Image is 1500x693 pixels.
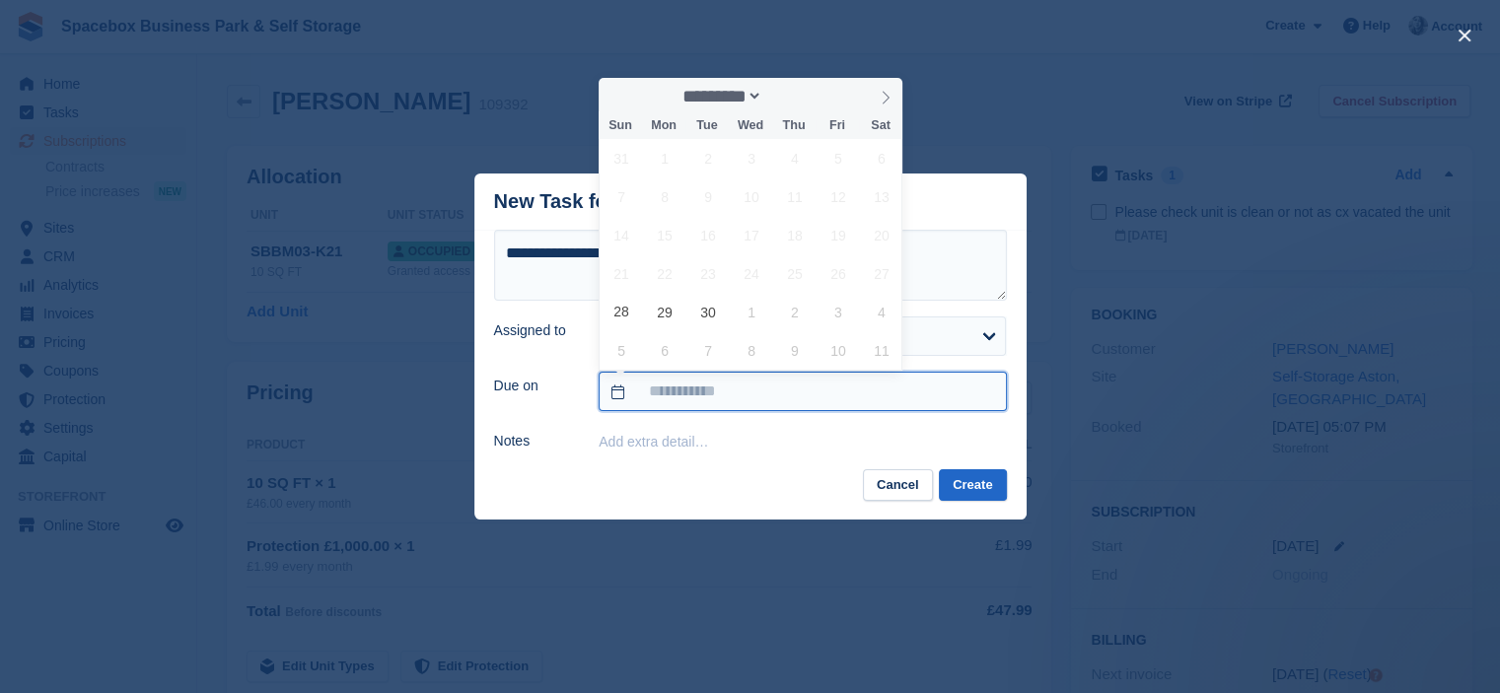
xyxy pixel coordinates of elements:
[599,119,642,132] span: Sun
[732,254,770,293] span: September 24, 2025
[819,216,857,254] span: September 19, 2025
[603,331,641,370] span: October 5, 2025
[494,431,576,451] label: Notes
[494,190,823,213] div: New Task for Subscription #109392
[775,177,814,216] span: September 11, 2025
[862,177,900,216] span: September 13, 2025
[775,331,814,370] span: October 9, 2025
[603,216,641,254] span: September 14, 2025
[772,119,816,132] span: Thu
[762,86,824,106] input: Year
[494,320,576,341] label: Assigned to
[732,331,770,370] span: October 8, 2025
[862,216,900,254] span: September 20, 2025
[688,254,727,293] span: September 23, 2025
[939,469,1006,502] button: Create
[688,139,727,177] span: September 2, 2025
[603,293,641,331] span: September 28, 2025
[732,139,770,177] span: September 3, 2025
[819,139,857,177] span: September 5, 2025
[688,331,727,370] span: October 7, 2025
[819,331,857,370] span: October 10, 2025
[732,216,770,254] span: September 17, 2025
[646,216,684,254] span: September 15, 2025
[688,216,727,254] span: September 16, 2025
[863,469,933,502] button: Cancel
[599,434,708,450] button: Add extra detail…
[646,177,684,216] span: September 8, 2025
[603,254,641,293] span: September 21, 2025
[862,139,900,177] span: September 6, 2025
[688,177,727,216] span: September 9, 2025
[646,331,684,370] span: October 6, 2025
[775,293,814,331] span: October 2, 2025
[685,119,729,132] span: Tue
[646,293,684,331] span: September 29, 2025
[603,139,641,177] span: August 31, 2025
[642,119,685,132] span: Mon
[646,139,684,177] span: September 1, 2025
[775,139,814,177] span: September 4, 2025
[732,177,770,216] span: September 10, 2025
[775,216,814,254] span: September 18, 2025
[862,331,900,370] span: October 11, 2025
[859,119,902,132] span: Sat
[677,86,763,106] select: Month
[819,293,857,331] span: October 3, 2025
[603,177,641,216] span: September 7, 2025
[494,376,576,396] label: Due on
[816,119,859,132] span: Fri
[688,293,727,331] span: September 30, 2025
[1449,20,1480,51] button: close
[862,293,900,331] span: October 4, 2025
[732,293,770,331] span: October 1, 2025
[646,254,684,293] span: September 22, 2025
[819,177,857,216] span: September 12, 2025
[775,254,814,293] span: September 25, 2025
[819,254,857,293] span: September 26, 2025
[729,119,772,132] span: Wed
[862,254,900,293] span: September 27, 2025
